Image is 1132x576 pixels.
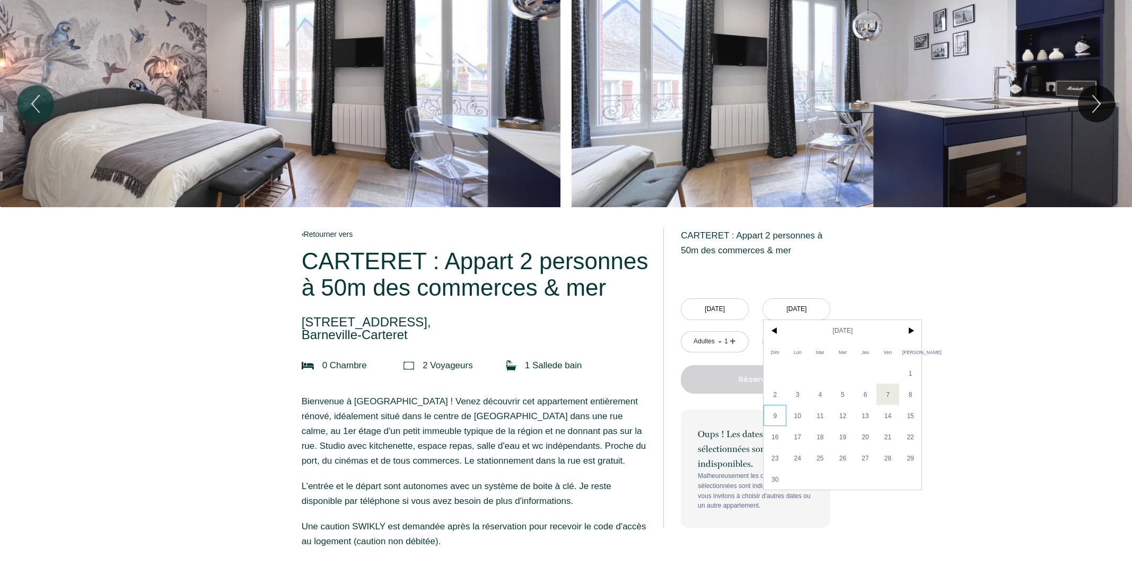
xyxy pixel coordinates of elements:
span: 22 [899,426,922,447]
span: > [899,320,922,341]
a: Retourner vers [302,228,650,240]
span: [STREET_ADDRESS], [302,316,650,329]
p: ​ [302,394,650,574]
button: Réserver [681,365,830,394]
span: [PERSON_NAME] [899,341,922,362]
span: 21 [876,426,899,447]
p: Barneville-Carteret [302,316,650,341]
p: Oups ! Les dates sélectionnées sont indisponibles. [698,427,813,471]
span: 19 [831,426,854,447]
span: 29 [899,447,922,468]
input: Arrivée [681,299,748,320]
p: Une caution SWIKLY est demandée après la réservation pour recevoir le code d'accès au logement (c... [302,519,650,549]
img: guests [403,360,414,371]
span: 6 [854,384,877,405]
p: Réserver [685,373,827,386]
span: 17 [786,426,809,447]
p: Malheureusement les dates sélectionnées sont indisponibles. Nous vous invitons à choisir d'autres... [698,471,813,511]
span: 15 [899,405,922,426]
p: CARTERET : Appart 2 personnes à 50m des commerces & mer [681,228,830,258]
span: 9 [764,405,786,426]
span: 13 [854,405,877,426]
span: 18 [809,426,832,447]
a: - [718,333,722,350]
span: Jeu [854,341,877,362]
span: < [764,320,786,341]
div: Adultes [694,336,715,347]
span: 24 [786,447,809,468]
span: 27 [854,447,877,468]
span: 16 [764,426,786,447]
p: L’entrée et le départ sont autonomes avec un système de boite à clé. Je reste disponible par télé... [302,479,650,509]
p: CARTERET : Appart 2 personnes à 50m des commerces & mer [302,248,650,301]
span: 28 [876,447,899,468]
span: 3 [786,384,809,405]
span: 1 [899,362,922,384]
span: 2 [764,384,786,405]
p: 0 Chambre [322,358,367,373]
span: Ven [876,341,899,362]
span: 25 [809,447,832,468]
span: 11 [809,405,832,426]
span: 30 [764,468,786,490]
span: 20 [854,426,877,447]
p: 2 Voyageur [423,358,473,373]
span: s [468,360,473,370]
span: 5 [831,384,854,405]
div: 1 [723,336,729,347]
a: + [730,333,736,350]
p: Bienvenue à [GEOGRAPHIC_DATA] ! Venez découvrir cet appartement entièrement rénové, idéalement si... [302,394,650,468]
span: [DATE] [786,320,899,341]
span: Lun [786,341,809,362]
span: 7 [876,384,899,405]
span: 4 [809,384,832,405]
span: 12 [831,405,854,426]
p: 1 Salle de bain [525,358,582,373]
span: 23 [764,447,786,468]
span: Dim [764,341,786,362]
span: 26 [831,447,854,468]
span: Mar [809,341,832,362]
span: Mer [831,341,854,362]
button: Next [1078,85,1115,122]
button: Previous [17,85,54,122]
span: 14 [876,405,899,426]
span: 10 [786,405,809,426]
span: 8 [899,384,922,405]
input: Départ [763,299,830,320]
